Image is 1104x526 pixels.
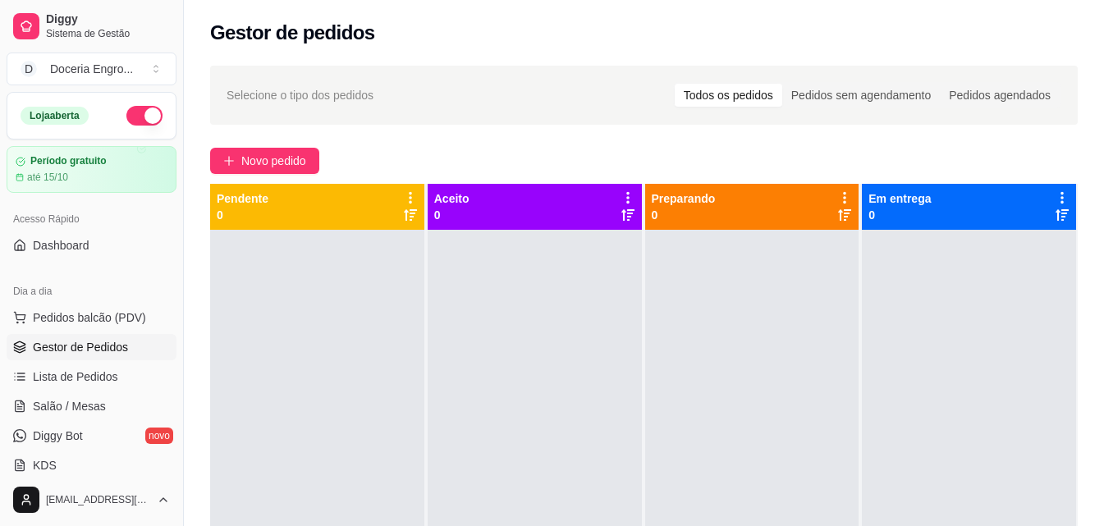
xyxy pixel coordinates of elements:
[50,61,133,77] div: Doceria Engro ...
[33,309,146,326] span: Pedidos balcão (PDV)
[7,206,176,232] div: Acesso Rápido
[7,232,176,258] a: Dashboard
[434,190,470,207] p: Aceito
[241,152,306,170] span: Novo pedido
[33,339,128,355] span: Gestor de Pedidos
[126,106,163,126] button: Alterar Status
[7,393,176,419] a: Salão / Mesas
[652,190,716,207] p: Preparando
[7,452,176,478] a: KDS
[46,27,170,40] span: Sistema de Gestão
[868,207,931,223] p: 0
[27,171,68,184] article: até 15/10
[46,493,150,506] span: [EMAIL_ADDRESS][DOMAIN_NAME]
[33,428,83,444] span: Diggy Bot
[217,207,268,223] p: 0
[7,423,176,449] a: Diggy Botnovo
[33,398,106,414] span: Salão / Mesas
[217,190,268,207] p: Pendente
[223,155,235,167] span: plus
[33,368,118,385] span: Lista de Pedidos
[33,237,89,254] span: Dashboard
[782,84,940,107] div: Pedidos sem agendamento
[7,364,176,390] a: Lista de Pedidos
[21,61,37,77] span: D
[210,20,375,46] h2: Gestor de pedidos
[7,278,176,304] div: Dia a dia
[7,146,176,193] a: Período gratuitoaté 15/10
[675,84,782,107] div: Todos os pedidos
[21,107,89,125] div: Loja aberta
[940,84,1060,107] div: Pedidos agendados
[7,7,176,46] a: DiggySistema de Gestão
[7,304,176,331] button: Pedidos balcão (PDV)
[434,207,470,223] p: 0
[210,148,319,174] button: Novo pedido
[652,207,716,223] p: 0
[868,190,931,207] p: Em entrega
[30,155,107,167] article: Período gratuito
[7,480,176,519] button: [EMAIL_ADDRESS][DOMAIN_NAME]
[46,12,170,27] span: Diggy
[227,86,373,104] span: Selecione o tipo dos pedidos
[7,53,176,85] button: Select a team
[33,457,57,473] span: KDS
[7,334,176,360] a: Gestor de Pedidos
